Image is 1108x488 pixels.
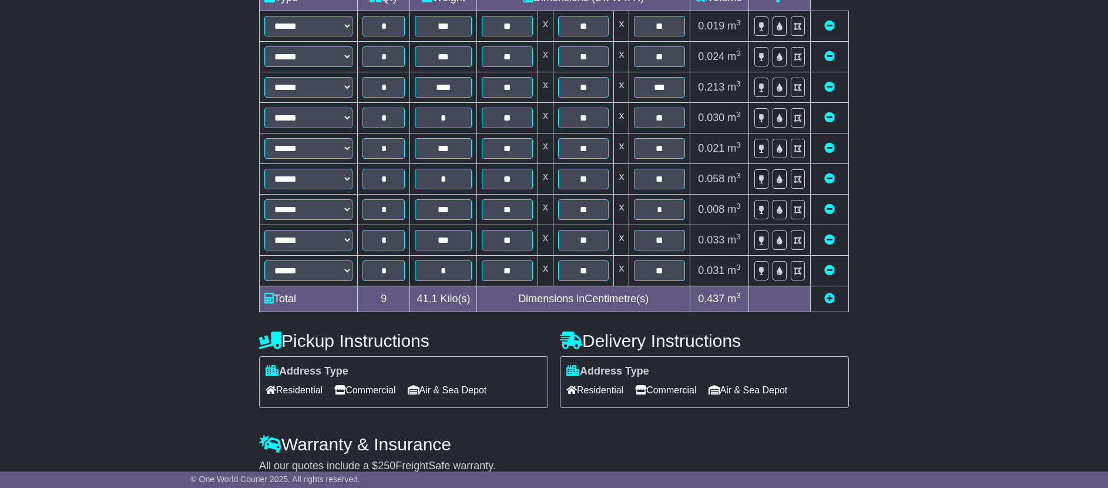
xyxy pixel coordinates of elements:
td: 9 [358,286,410,312]
td: x [614,164,629,195]
span: Commercial [334,381,395,399]
td: x [614,103,629,133]
td: x [614,225,629,256]
a: Remove this item [824,142,835,154]
td: Dimensions in Centimetre(s) [477,286,690,312]
span: 0.008 [698,203,724,215]
a: Remove this item [824,203,835,215]
sup: 3 [736,110,741,119]
span: m [727,234,741,246]
span: m [727,112,741,123]
span: 0.030 [698,112,724,123]
sup: 3 [736,232,741,241]
td: Kilo(s) [410,286,477,312]
sup: 3 [736,18,741,27]
a: Add new item [824,293,835,305]
span: 0.437 [698,293,724,305]
a: Remove this item [824,234,835,246]
a: Remove this item [824,81,835,93]
sup: 3 [736,141,741,149]
a: Remove this item [824,112,835,123]
td: x [538,225,553,256]
td: x [538,42,553,72]
td: x [538,133,553,164]
sup: 3 [736,263,741,272]
td: x [538,164,553,195]
span: 0.213 [698,81,724,93]
td: x [614,195,629,225]
td: x [538,103,553,133]
span: Residential [266,381,323,399]
div: All our quotes include a $ FreightSafe warranty. [259,460,849,473]
span: 250 [378,460,395,472]
td: x [614,42,629,72]
span: m [727,81,741,93]
sup: 3 [736,202,741,210]
td: x [614,256,629,286]
h4: Warranty & Insurance [259,434,849,454]
span: Air & Sea Depot [709,381,788,399]
span: © One World Courier 2025. All rights reserved. [190,474,360,484]
sup: 3 [736,79,741,88]
span: Residential [566,381,623,399]
span: m [727,265,741,276]
sup: 3 [736,49,741,58]
h4: Pickup Instructions [259,331,548,350]
span: 0.058 [698,173,724,185]
span: m [727,142,741,154]
td: x [614,72,629,103]
span: 0.024 [698,51,724,62]
sup: 3 [736,171,741,180]
td: x [538,72,553,103]
label: Address Type [266,365,348,378]
td: Total [260,286,358,312]
span: Air & Sea Depot [408,381,487,399]
a: Remove this item [824,20,835,32]
span: m [727,173,741,185]
label: Address Type [566,365,649,378]
span: m [727,51,741,62]
td: x [538,256,553,286]
td: x [538,195,553,225]
span: 0.033 [698,234,724,246]
td: x [614,11,629,42]
a: Remove this item [824,173,835,185]
span: m [727,293,741,305]
span: 41.1 [417,293,437,305]
td: x [614,133,629,164]
span: 0.021 [698,142,724,154]
span: Commercial [635,381,696,399]
span: m [727,20,741,32]
td: x [538,11,553,42]
a: Remove this item [824,51,835,62]
sup: 3 [736,291,741,300]
a: Remove this item [824,265,835,276]
span: m [727,203,741,215]
span: 0.031 [698,265,724,276]
span: 0.019 [698,20,724,32]
h4: Delivery Instructions [560,331,849,350]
